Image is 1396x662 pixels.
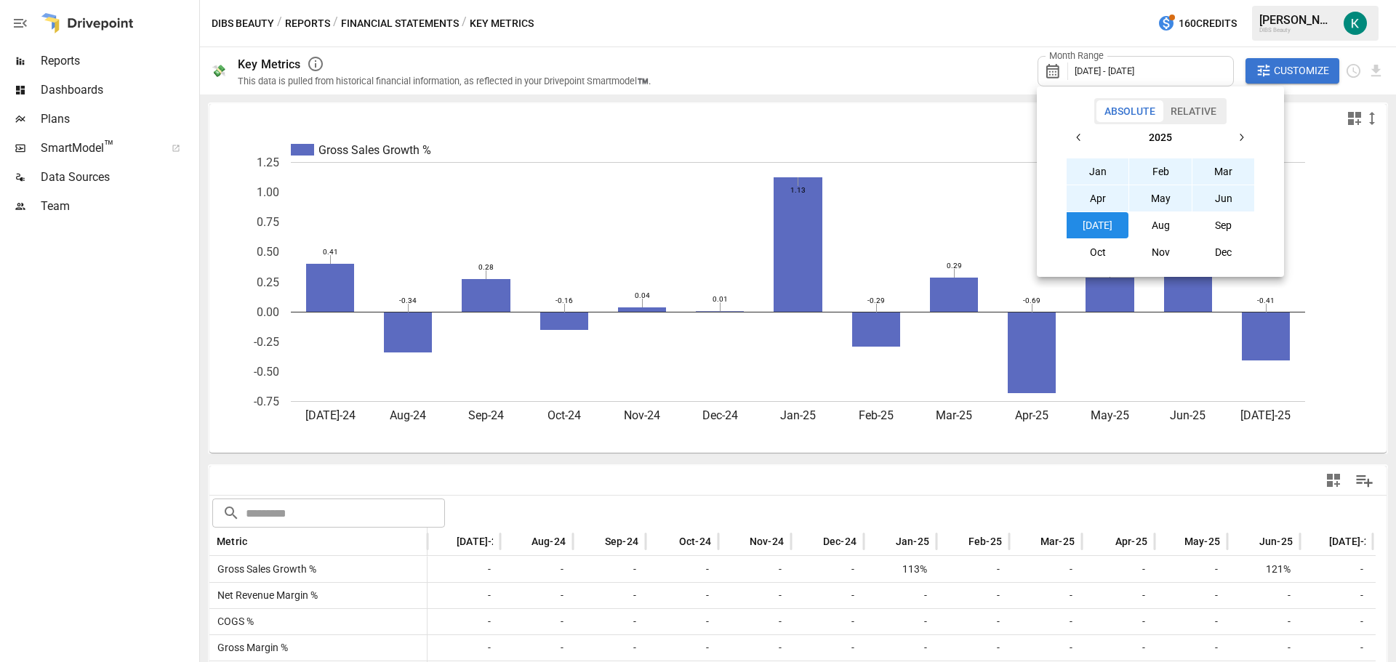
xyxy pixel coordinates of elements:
button: Dec [1192,239,1255,265]
button: Absolute [1096,100,1163,122]
button: Nov [1129,239,1192,265]
button: Jun [1192,185,1255,211]
button: Relative [1163,100,1224,122]
button: Mar [1192,158,1255,185]
button: [DATE] [1067,212,1129,238]
button: Aug [1129,212,1192,238]
button: May [1129,185,1192,211]
button: Feb [1129,158,1192,185]
button: Sep [1192,212,1255,238]
button: Apr [1067,185,1129,211]
button: Oct [1067,239,1129,265]
button: 2025 [1092,124,1228,150]
button: Jan [1067,158,1129,185]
